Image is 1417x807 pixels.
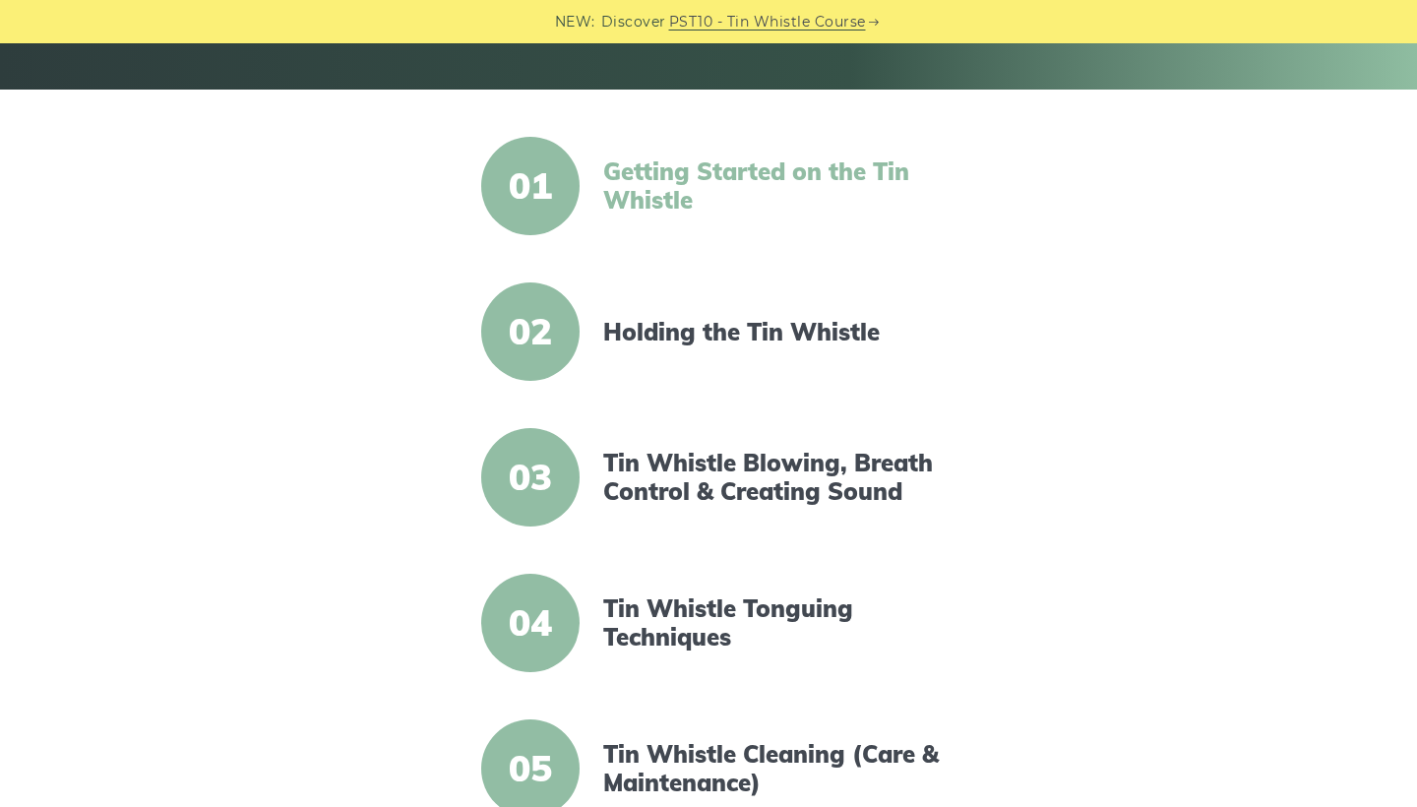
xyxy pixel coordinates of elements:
[669,11,866,33] a: PST10 - Tin Whistle Course
[603,157,942,215] a: Getting Started on the Tin Whistle
[555,11,595,33] span: NEW:
[603,318,942,346] a: Holding the Tin Whistle
[603,449,942,506] a: Tin Whistle Blowing, Breath Control & Creating Sound
[603,740,942,797] a: Tin Whistle Cleaning (Care & Maintenance)
[601,11,666,33] span: Discover
[481,428,580,527] span: 03
[603,594,942,652] a: Tin Whistle Tonguing Techniques
[481,574,580,672] span: 04
[481,282,580,381] span: 02
[481,137,580,235] span: 01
